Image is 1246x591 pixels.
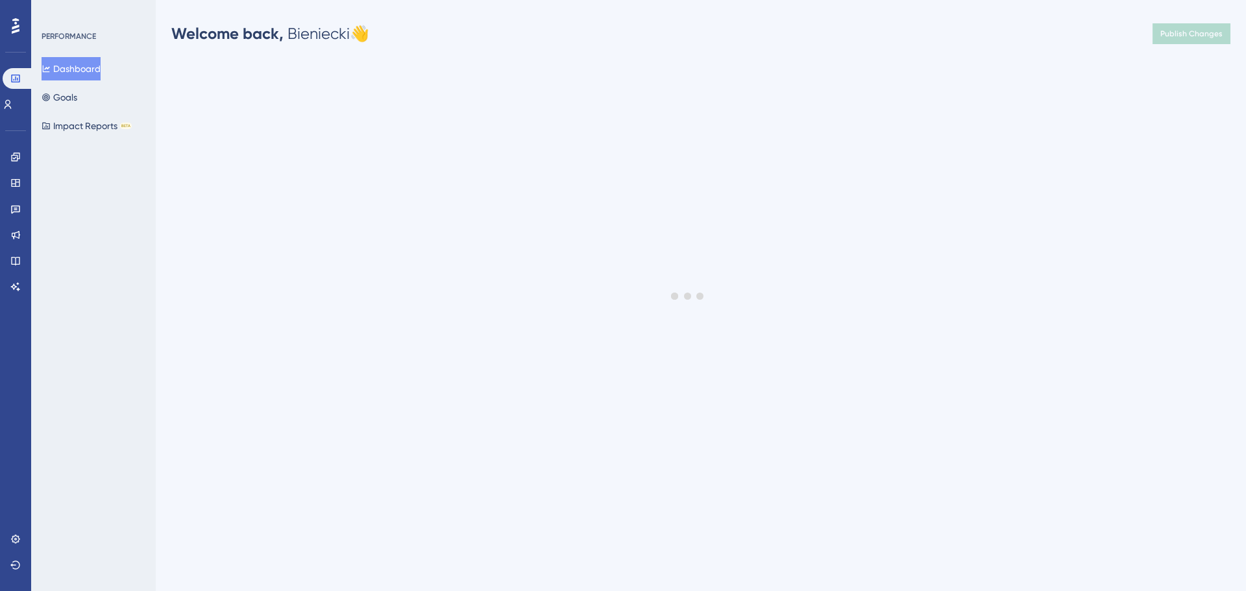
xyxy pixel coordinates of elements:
[42,31,96,42] div: PERFORMANCE
[42,57,101,80] button: Dashboard
[120,123,132,129] div: BETA
[171,23,369,44] div: Bieniecki 👋
[171,24,284,43] span: Welcome back,
[42,86,77,109] button: Goals
[1160,29,1223,39] span: Publish Changes
[1153,23,1230,44] button: Publish Changes
[42,114,132,138] button: Impact ReportsBETA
